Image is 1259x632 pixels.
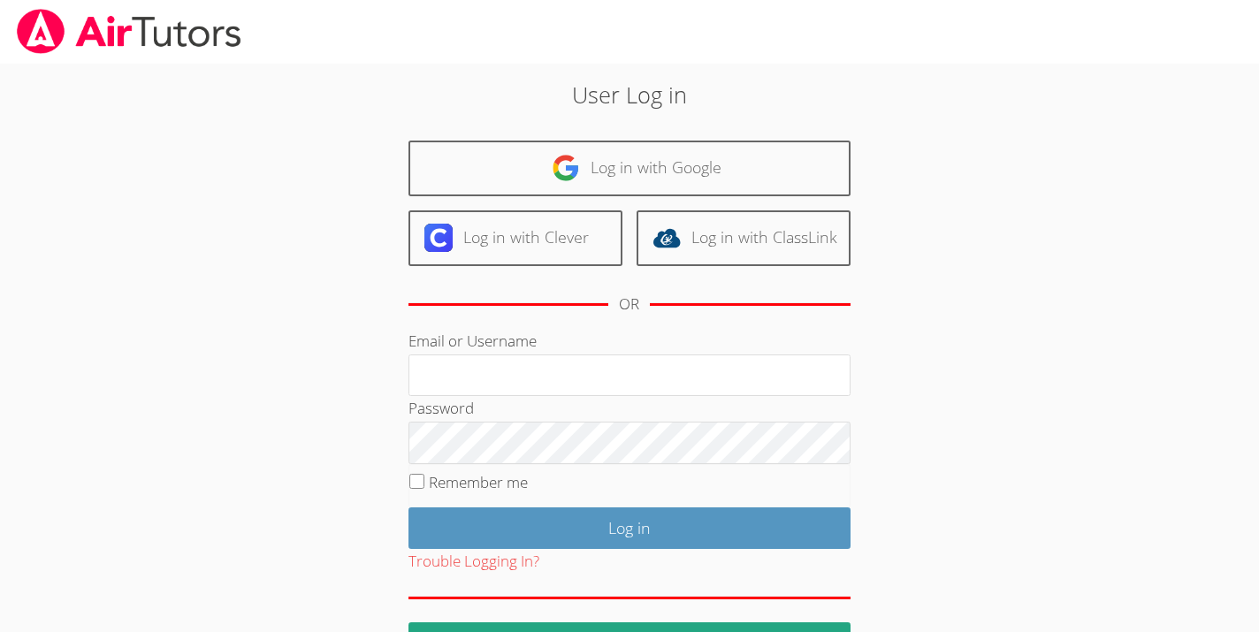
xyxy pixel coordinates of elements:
[652,224,681,252] img: classlink-logo-d6bb404cc1216ec64c9a2012d9dc4662098be43eaf13dc465df04b49fa7ab582.svg
[429,472,528,492] label: Remember me
[424,224,453,252] img: clever-logo-6eab21bc6e7a338710f1a6ff85c0baf02591cd810cc4098c63d3a4b26e2feb20.svg
[408,398,474,418] label: Password
[290,78,970,111] h2: User Log in
[637,210,851,266] a: Log in with ClassLink
[408,549,539,575] button: Trouble Logging In?
[552,154,580,182] img: google-logo-50288ca7cdecda66e5e0955fdab243c47b7ad437acaf1139b6f446037453330a.svg
[408,210,622,266] a: Log in with Clever
[408,331,537,351] label: Email or Username
[15,9,243,54] img: airtutors_banner-c4298cdbf04f3fff15de1276eac7730deb9818008684d7c2e4769d2f7ddbe033.png
[619,292,639,317] div: OR
[408,141,851,196] a: Log in with Google
[408,507,851,549] input: Log in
